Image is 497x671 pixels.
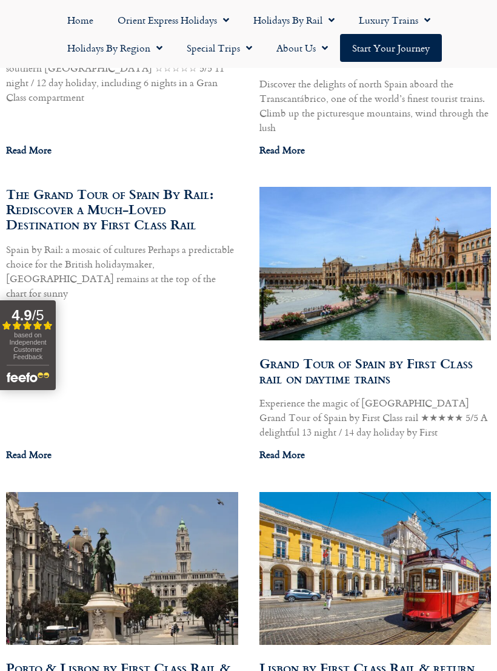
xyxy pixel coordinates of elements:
a: About Us [264,34,340,62]
a: Read more about Grand Tour of Spain by First Class rail on daytime trains [259,447,305,462]
a: Holidays by Region [55,34,175,62]
a: Holidays by Rail [241,6,347,34]
a: Read more about Al-Andalus Luxury Train in southern Spain [6,143,52,157]
p: Experience the magic of [GEOGRAPHIC_DATA] Grand Tour of Spain by First Class rail ★★★★★ 5/5 A del... [259,396,492,439]
a: Read more about The Grand Tour of Spain By Rail: Rediscover a Much-Loved Destination by First Cla... [6,447,52,462]
a: Home [55,6,105,34]
a: Start your Journey [340,34,442,62]
nav: Menu [6,6,491,62]
a: Luxury Trains [347,6,442,34]
p: Al-Andalus luxury train Al-Andalus Luxury Train in southern [GEOGRAPHIC_DATA] ☆☆☆☆☆ 5/5 11 night ... [6,46,238,104]
a: Special Trips [175,34,264,62]
a: Grand Tour of Spain by First Class rail on daytime trains [259,353,473,388]
a: Read more about El Transcantábrico Clasico – An Unforgettable Journey Through Green Spain By Firs... [259,143,305,157]
a: The Grand Tour of Spain By Rail: Rediscover a Much-Loved Destination by First Class Rail [6,184,213,234]
p: Spain by Rail: a mosaic of cultures Perhaps a predictable choice for the British holidaymaker, [G... [6,242,238,300]
a: Orient Express Holidays [105,6,241,34]
p: Discover the delights of north Spain aboard the Transcantábrico, one of the world’s finest touris... [259,76,492,135]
